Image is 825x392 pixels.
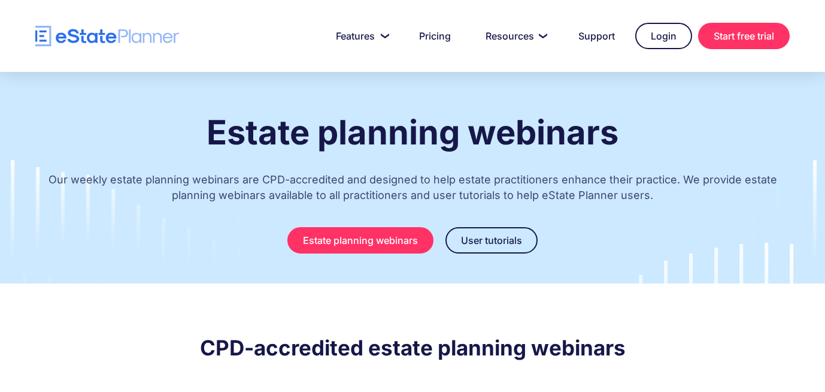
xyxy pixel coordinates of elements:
a: User tutorials [445,227,538,254]
a: Estate planning webinars [287,227,433,254]
a: home [35,26,179,47]
a: Support [564,24,629,48]
a: Login [635,23,692,49]
a: Start free trial [698,23,790,49]
a: Pricing [405,24,465,48]
a: Features [321,24,399,48]
a: Resources [471,24,558,48]
p: Our weekly estate planning webinars are CPD-accredited and designed to help estate practitioners ... [35,160,790,221]
strong: Estate planning webinars [207,112,618,153]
